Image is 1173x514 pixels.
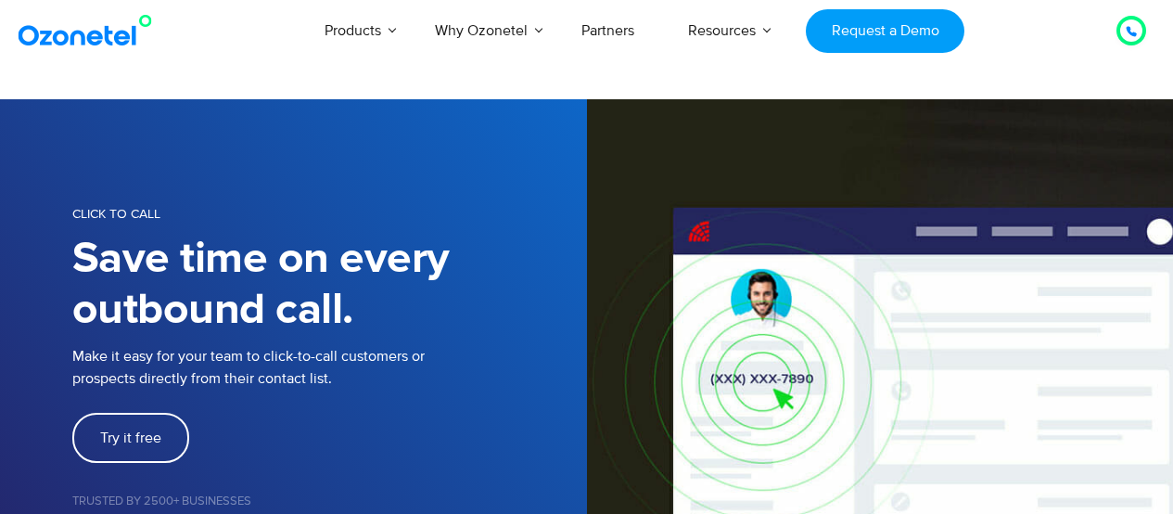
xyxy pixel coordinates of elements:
[72,234,587,336] h1: Save time on every outbound call.
[806,9,964,53] a: Request a Demo
[72,495,587,508] h5: Trusted by 2500+ Businesses
[72,206,160,222] span: CLICK TO CALL
[100,430,161,445] span: Try it free
[72,345,587,390] p: Make it easy for your team to click-to-call customers or prospects directly from their contact list.
[72,413,189,463] a: Try it free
